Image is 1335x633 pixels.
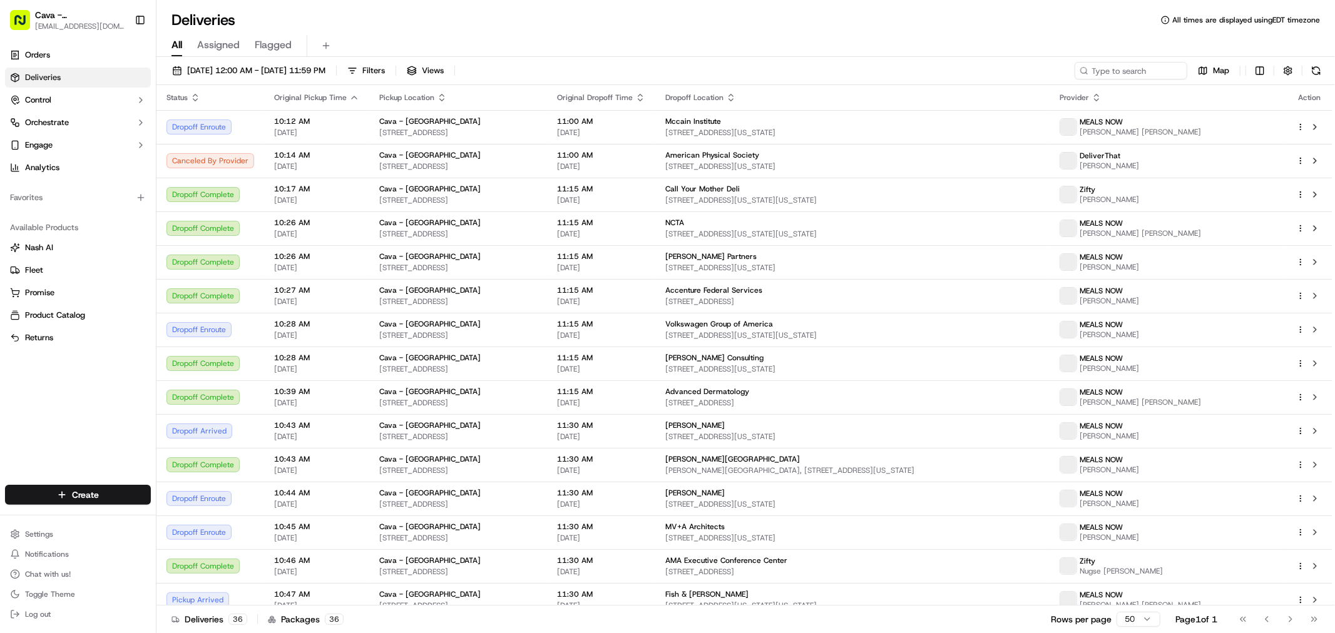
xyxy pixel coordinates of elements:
[557,319,645,329] span: 11:15 AM
[5,238,151,258] button: Nash AI
[665,116,721,126] span: Mccain Institute
[557,251,645,261] span: 11:15 AM
[665,454,800,464] span: [PERSON_NAME][GEOGRAPHIC_DATA]
[665,296,1040,306] span: [STREET_ADDRESS]
[665,488,725,498] span: [PERSON_NAME]
[1080,489,1123,499] span: MEALS NOW
[5,90,151,110] button: Control
[39,228,100,238] span: Cava Alexandria
[103,228,107,238] span: •
[379,93,434,103] span: Pickup Location
[1080,353,1123,363] span: MEALS NOW
[213,123,228,138] button: Start new chat
[5,135,151,155] button: Engage
[274,465,359,475] span: [DATE]
[25,162,59,173] span: Analytics
[56,119,205,132] div: Start new chat
[1192,62,1235,79] button: Map
[1080,151,1120,161] span: DeliverThat
[557,567,645,577] span: [DATE]
[166,93,188,103] span: Status
[379,184,481,194] span: Cava - [GEOGRAPHIC_DATA]
[5,218,151,238] div: Available Products
[379,420,481,430] span: Cava - [GEOGRAPHIC_DATA]
[197,38,240,53] span: Assigned
[1075,62,1187,79] input: Type to search
[422,65,444,76] span: Views
[557,150,645,160] span: 11:00 AM
[274,296,359,306] span: [DATE]
[5,5,130,35] button: Cava - [GEOGRAPHIC_DATA][EMAIL_ADDRESS][DOMAIN_NAME]
[166,62,331,79] button: [DATE] 12:00 AM - [DATE] 11:59 PM
[5,605,151,623] button: Log out
[25,280,96,292] span: Knowledge Base
[1080,296,1139,306] span: [PERSON_NAME]
[665,285,762,295] span: Accenture Federal Services
[228,614,247,625] div: 36
[1307,62,1325,79] button: Refresh
[187,65,325,76] span: [DATE] 12:00 AM - [DATE] 11:59 PM
[13,163,84,173] div: Past conversations
[557,184,645,194] span: 11:15 AM
[379,488,481,498] span: Cava - [GEOGRAPHIC_DATA]
[665,251,757,261] span: [PERSON_NAME] Partners
[274,330,359,340] span: [DATE]
[1080,465,1139,475] span: [PERSON_NAME]
[25,242,53,253] span: Nash AI
[379,353,481,363] span: Cava - [GEOGRAPHIC_DATA]
[557,353,645,363] span: 11:15 AM
[557,589,645,599] span: 11:30 AM
[10,310,146,321] a: Product Catalog
[35,21,125,31] span: [EMAIL_ADDRESS][DOMAIN_NAME]
[25,529,53,539] span: Settings
[665,432,1040,442] span: [STREET_ADDRESS][US_STATE]
[1080,397,1201,407] span: [PERSON_NAME] [PERSON_NAME]
[13,281,23,291] div: 📗
[25,265,43,276] span: Fleet
[5,565,151,583] button: Chat with us!
[5,188,151,208] div: Favorites
[274,499,359,509] span: [DATE]
[665,555,787,565] span: AMA Executive Conference Center
[1080,387,1123,397] span: MEALS NOW
[10,332,146,343] a: Returns
[25,49,50,61] span: Orders
[557,533,645,543] span: [DATE]
[274,387,359,397] span: 10:39 AM
[557,195,645,205] span: [DATE]
[557,387,645,397] span: 11:15 AM
[35,9,125,21] button: Cava - [GEOGRAPHIC_DATA]
[1080,499,1139,509] span: [PERSON_NAME]
[1080,363,1139,373] span: [PERSON_NAME]
[1060,93,1089,103] span: Provider
[1213,65,1229,76] span: Map
[557,218,645,228] span: 11:15 AM
[557,296,645,306] span: [DATE]
[1080,330,1139,340] span: [PERSON_NAME]
[171,38,182,53] span: All
[113,194,138,204] span: [DATE]
[5,328,151,348] button: Returns
[665,567,1040,577] span: [STREET_ADDRESS]
[665,522,725,532] span: MV+A Architects
[1080,127,1201,137] span: [PERSON_NAME] [PERSON_NAME]
[665,533,1040,543] span: [STREET_ADDRESS][US_STATE]
[557,488,645,498] span: 11:30 AM
[274,589,359,599] span: 10:47 AM
[1296,93,1322,103] div: Action
[5,260,151,280] button: Fleet
[13,119,35,142] img: 1736555255976-a54dd68f-1ca7-489b-9aae-adbdc363a1c4
[379,387,481,397] span: Cava - [GEOGRAPHIC_DATA]
[1080,117,1123,127] span: MEALS NOW
[39,194,103,204] span: Klarizel Pensader
[274,93,347,103] span: Original Pickup Time
[379,319,481,329] span: Cava - [GEOGRAPHIC_DATA]
[1080,262,1139,272] span: [PERSON_NAME]
[274,353,359,363] span: 10:28 AM
[665,589,749,599] span: Fish & [PERSON_NAME]
[379,150,481,160] span: Cava - [GEOGRAPHIC_DATA]
[665,319,773,329] span: Volkswagen Group of America
[1080,161,1139,171] span: [PERSON_NAME]
[1080,455,1123,465] span: MEALS NOW
[10,265,146,276] a: Fleet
